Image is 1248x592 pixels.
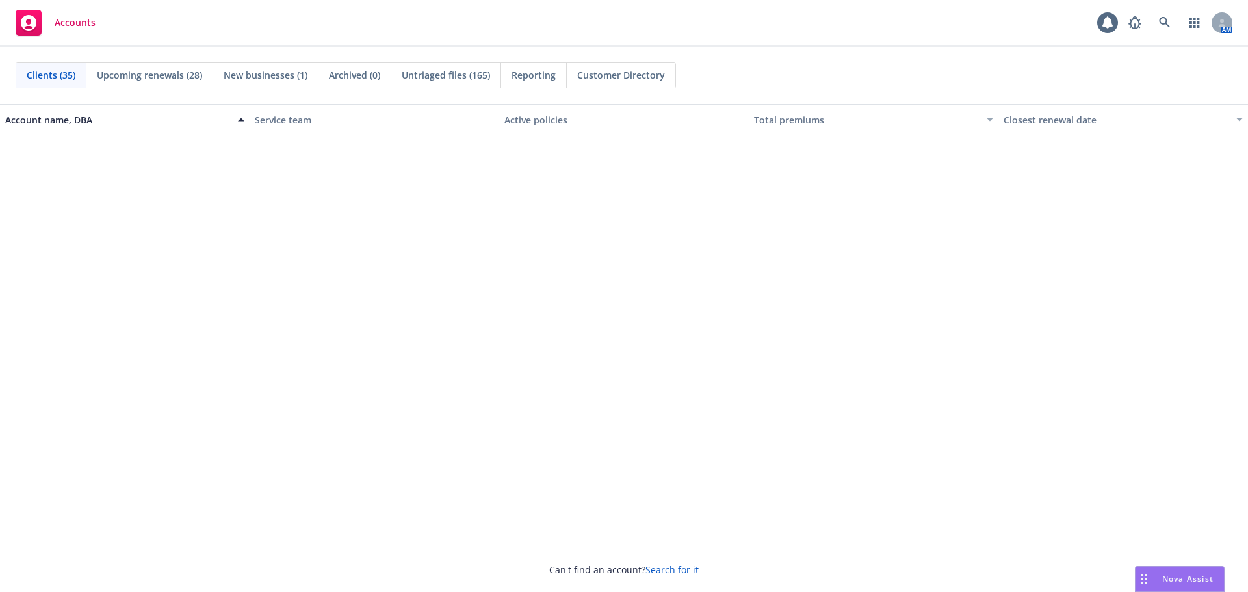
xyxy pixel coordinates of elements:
span: Accounts [55,18,96,28]
button: Closest renewal date [998,104,1248,135]
span: Archived (0) [329,68,380,82]
a: Search [1152,10,1178,36]
span: Untriaged files (165) [402,68,490,82]
div: Account name, DBA [5,113,230,127]
button: Service team [250,104,499,135]
div: Drag to move [1136,567,1152,591]
div: Active policies [504,113,744,127]
a: Search for it [645,563,699,576]
div: Service team [255,113,494,127]
button: Total premiums [749,104,998,135]
span: Upcoming renewals (28) [97,68,202,82]
span: New businesses (1) [224,68,307,82]
span: Clients (35) [27,68,75,82]
a: Accounts [10,5,101,41]
button: Nova Assist [1135,566,1225,592]
a: Report a Bug [1122,10,1148,36]
span: Can't find an account? [549,563,699,576]
span: Customer Directory [577,68,665,82]
span: Nova Assist [1162,573,1214,584]
div: Closest renewal date [1004,113,1228,127]
span: Reporting [512,68,556,82]
button: Active policies [499,104,749,135]
div: Total premiums [754,113,979,127]
a: Switch app [1182,10,1208,36]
